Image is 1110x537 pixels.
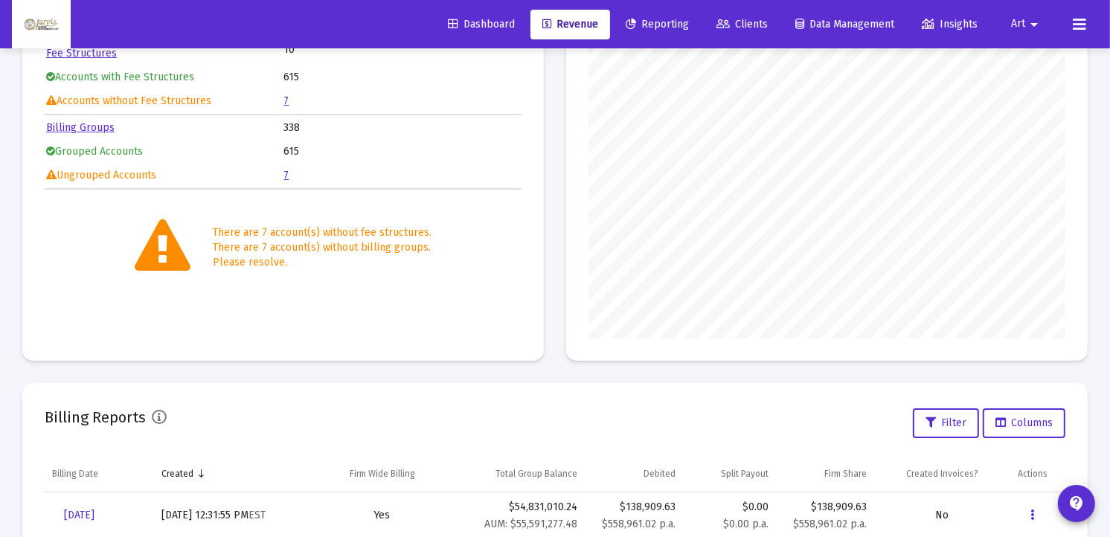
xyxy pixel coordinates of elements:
[683,456,777,492] td: Column Split Payout
[154,456,315,492] td: Column Created
[922,18,978,30] span: Insights
[46,141,283,163] td: Grouped Accounts
[874,456,1010,492] td: Column Created Invoices?
[23,10,60,39] img: Dashboard
[626,18,689,30] span: Reporting
[723,518,769,530] small: $0.00 p.a.
[284,117,521,139] td: 338
[45,456,154,492] td: Column Billing Date
[284,66,521,89] td: 615
[46,121,115,134] a: Billing Groups
[995,417,1053,429] span: Columns
[52,468,98,480] div: Billing Date
[793,518,867,530] small: $558,961.02 p.a.
[644,468,676,480] div: Debited
[323,508,441,523] div: Yes
[783,10,906,39] a: Data Management
[436,10,527,39] a: Dashboard
[882,508,1003,523] div: No
[585,456,683,492] td: Column Debited
[213,255,432,270] div: Please resolve.
[284,42,402,57] td: 10
[448,18,515,30] span: Dashboard
[1018,468,1048,480] div: Actions
[795,18,894,30] span: Data Management
[592,500,676,515] div: $138,909.63
[1010,456,1065,492] td: Column Actions
[350,468,415,480] div: Firm Wide Billing
[983,408,1065,438] button: Columns
[614,10,701,39] a: Reporting
[993,9,1061,39] button: Art
[906,468,978,480] div: Created Invoices?
[913,408,979,438] button: Filter
[484,518,577,530] small: AUM: $55,591,277.48
[45,405,146,429] h2: Billing Reports
[46,66,283,89] td: Accounts with Fee Structures
[602,518,676,530] small: $558,961.02 p.a.
[530,10,610,39] a: Revenue
[52,501,106,530] a: [DATE]
[315,456,449,492] td: Column Firm Wide Billing
[456,500,577,532] div: $54,831,010.24
[1011,18,1025,30] span: Art
[721,468,769,480] div: Split Payout
[925,417,966,429] span: Filter
[824,468,867,480] div: Firm Share
[64,509,94,521] span: [DATE]
[542,18,598,30] span: Revenue
[284,141,521,163] td: 615
[690,500,769,532] div: $0.00
[46,90,283,112] td: Accounts without Fee Structures
[46,47,117,60] a: Fee Structures
[1025,10,1043,39] mat-icon: arrow_drop_down
[284,169,289,181] a: 7
[783,500,867,515] div: $138,909.63
[161,508,308,523] div: [DATE] 12:31:55 PM
[284,94,289,107] a: 7
[213,240,432,255] div: There are 7 account(s) without billing groups.
[495,468,577,480] div: Total Group Balance
[776,456,874,492] td: Column Firm Share
[1068,495,1085,512] mat-icon: contact_support
[705,10,780,39] a: Clients
[449,456,585,492] td: Column Total Group Balance
[213,225,432,240] div: There are 7 account(s) without fee structures.
[46,164,283,187] td: Ungrouped Accounts
[248,509,266,521] small: EST
[161,468,193,480] div: Created
[716,18,768,30] span: Clients
[910,10,989,39] a: Insights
